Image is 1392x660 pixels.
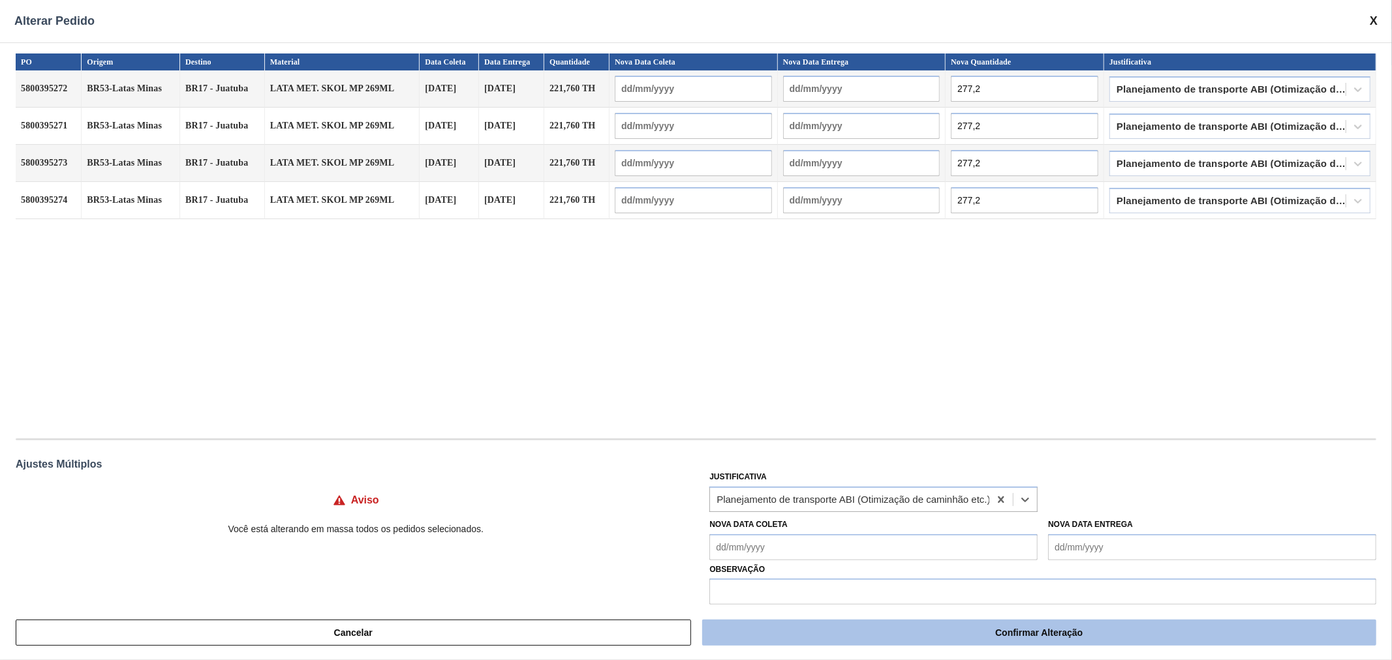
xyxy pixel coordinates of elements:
td: LATA MET. SKOL MP 269ML [265,108,420,145]
th: Material [265,53,420,70]
td: 221,760 TH [544,182,610,219]
td: [DATE] [420,182,479,219]
input: dd/mm/yyyy [783,76,940,102]
input: dd/mm/yyyy [615,76,772,102]
td: [DATE] [420,108,479,145]
td: 221,760 TH [544,145,610,182]
th: Origem [82,53,180,70]
button: Cancelar [16,620,691,646]
p: Você está alterando em massa todos os pedidos selecionados. [16,524,696,534]
td: [DATE] [479,108,544,145]
td: [DATE] [479,145,544,182]
div: Ajustes Múltiplos [16,458,1376,470]
td: LATA MET. SKOL MP 269ML [265,145,420,182]
div: Planejamento de transporte ABI (Otimização de caminhão etc.) [1117,196,1347,205]
td: [DATE] [420,145,479,182]
input: dd/mm/yyyy [615,150,772,176]
td: BR17 - Juatuba [180,145,265,182]
th: Data Coleta [420,53,479,70]
label: Justificativa [709,472,767,481]
td: LATA MET. SKOL MP 269ML [265,70,420,108]
input: dd/mm/yyyy [783,150,940,176]
input: dd/mm/yyyy [615,113,772,139]
th: Data Entrega [479,53,544,70]
td: 5800395273 [16,145,82,182]
td: BR53-Latas Minas [82,108,180,145]
td: 5800395274 [16,182,82,219]
td: BR17 - Juatuba [180,182,265,219]
th: Quantidade [544,53,610,70]
th: PO [16,53,82,70]
div: Planejamento de transporte ABI (Otimização de caminhão etc.) [1117,122,1347,131]
button: Confirmar Alteração [702,620,1376,646]
td: 221,760 TH [544,70,610,108]
th: Nova Data Entrega [778,53,946,70]
div: Planejamento de transporte ABI (Otimização de caminhão etc.) [1117,85,1347,94]
td: [DATE] [479,70,544,108]
input: dd/mm/yyyy [1048,534,1376,560]
input: dd/mm/yyyy [615,187,772,213]
td: BR17 - Juatuba [180,108,265,145]
td: LATA MET. SKOL MP 269ML [265,182,420,219]
td: [DATE] [479,182,544,219]
input: dd/mm/yyyy [783,187,940,213]
label: Observação [709,560,1376,579]
td: 5800395272 [16,70,82,108]
td: BR17 - Juatuba [180,70,265,108]
label: Nova Data Entrega [1048,520,1133,529]
td: BR53-Latas Minas [82,145,180,182]
td: [DATE] [420,70,479,108]
td: 5800395271 [16,108,82,145]
td: BR53-Latas Minas [82,182,180,219]
input: dd/mm/yyyy [709,534,1038,560]
th: Nova Quantidade [946,53,1104,70]
td: BR53-Latas Minas [82,70,180,108]
label: Nova Data Coleta [709,520,788,529]
span: Alterar Pedido [14,14,95,28]
td: 221,760 TH [544,108,610,145]
th: Justificativa [1104,53,1376,70]
h4: Aviso [351,494,379,506]
div: Planejamento de transporte ABI (Otimização de caminhão etc.) [1117,159,1347,168]
th: Destino [180,53,265,70]
input: dd/mm/yyyy [783,113,940,139]
div: Planejamento de transporte ABI (Otimização de caminhão etc.) [717,494,990,505]
th: Nova Data Coleta [610,53,778,70]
